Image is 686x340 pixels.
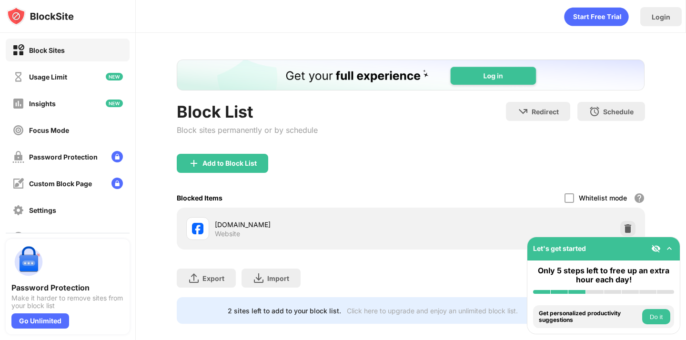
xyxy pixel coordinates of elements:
[11,313,69,329] div: Go Unlimited
[202,274,224,282] div: Export
[12,204,24,216] img: settings-off.svg
[533,244,586,252] div: Let's get started
[12,71,24,83] img: time-usage-off.svg
[111,178,123,189] img: lock-menu.svg
[603,108,634,116] div: Schedule
[29,100,56,108] div: Insights
[202,160,257,167] div: Add to Block List
[228,307,341,315] div: 2 sites left to add to your block list.
[12,231,24,243] img: about-off.svg
[267,274,289,282] div: Import
[12,124,24,136] img: focus-off.svg
[192,223,203,234] img: favicons
[532,108,559,116] div: Redirect
[533,266,674,284] div: Only 5 steps left to free up an extra hour each day!
[29,126,69,134] div: Focus Mode
[347,307,518,315] div: Click here to upgrade and enjoy an unlimited block list.
[539,310,640,324] div: Get personalized productivity suggestions
[29,46,65,54] div: Block Sites
[29,73,67,81] div: Usage Limit
[111,151,123,162] img: lock-menu.svg
[12,98,24,110] img: insights-off.svg
[12,178,24,190] img: customize-block-page-off.svg
[11,283,124,292] div: Password Protection
[177,125,318,135] div: Block sites permanently or by schedule
[215,230,240,238] div: Website
[177,60,645,90] iframe: Banner
[564,7,629,26] div: animation
[215,220,411,230] div: [DOMAIN_NAME]
[29,180,92,188] div: Custom Block Page
[29,153,98,161] div: Password Protection
[29,206,56,214] div: Settings
[106,100,123,107] img: new-icon.svg
[652,13,670,21] div: Login
[11,245,46,279] img: push-password-protection.svg
[12,44,24,56] img: block-on.svg
[642,309,670,324] button: Do it
[177,194,222,202] div: Blocked Items
[11,294,124,310] div: Make it harder to remove sites from your block list
[106,73,123,80] img: new-icon.svg
[651,244,661,253] img: eye-not-visible.svg
[665,244,674,253] img: omni-setup-toggle.svg
[12,151,24,163] img: password-protection-off.svg
[177,102,318,121] div: Block List
[7,7,74,26] img: logo-blocksite.svg
[579,194,627,202] div: Whitelist mode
